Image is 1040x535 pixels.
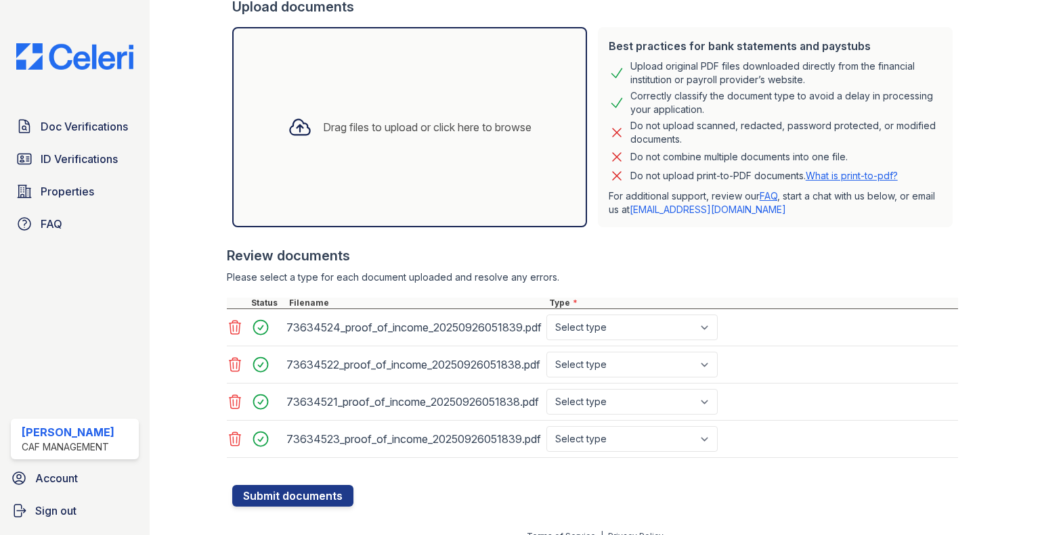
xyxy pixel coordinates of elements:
a: Doc Verifications [11,113,139,140]
div: Status [248,298,286,308]
div: Best practices for bank statements and paystubs [609,38,942,54]
span: ID Verifications [41,151,118,167]
div: Do not combine multiple documents into one file. [630,149,848,165]
a: FAQ [760,190,777,202]
span: Doc Verifications [41,118,128,135]
div: Review documents [227,246,958,265]
a: FAQ [11,210,139,237]
p: For additional support, review our , start a chat with us below, or email us at [609,189,942,216]
span: Properties [41,183,94,200]
p: Do not upload print-to-PDF documents. [630,169,898,183]
a: Properties [11,178,139,205]
span: FAQ [41,216,62,232]
div: 73634522_proof_of_income_20250926051838.pdf [286,354,541,375]
div: 73634523_proof_of_income_20250926051839.pdf [286,428,541,450]
img: CE_Logo_Blue-a8612792a0a2168367f1c8372b55b34899dd931a85d93a1a3d3e32e68fde9ad4.png [5,43,144,70]
div: Please select a type for each document uploaded and resolve any errors. [227,271,958,284]
span: Sign out [35,503,77,519]
a: Sign out [5,497,144,524]
div: Do not upload scanned, redacted, password protected, or modified documents. [630,119,942,146]
div: 73634521_proof_of_income_20250926051838.pdf [286,391,541,413]
div: Filename [286,298,546,308]
a: What is print-to-pdf? [806,170,898,181]
div: [PERSON_NAME] [22,424,114,440]
a: ID Verifications [11,145,139,172]
button: Submit documents [232,485,353,507]
div: Type [546,298,958,308]
div: Correctly classify the document type to avoid a delay in processing your application. [630,89,942,116]
a: [EMAIL_ADDRESS][DOMAIN_NAME] [630,204,786,215]
div: CAF Management [22,440,114,454]
div: Drag files to upload or click here to browse [323,119,532,135]
div: 73634524_proof_of_income_20250926051839.pdf [286,317,541,338]
span: Account [35,470,78,486]
a: Account [5,465,144,492]
div: Upload original PDF files downloaded directly from the financial institution or payroll provider’... [630,60,942,87]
